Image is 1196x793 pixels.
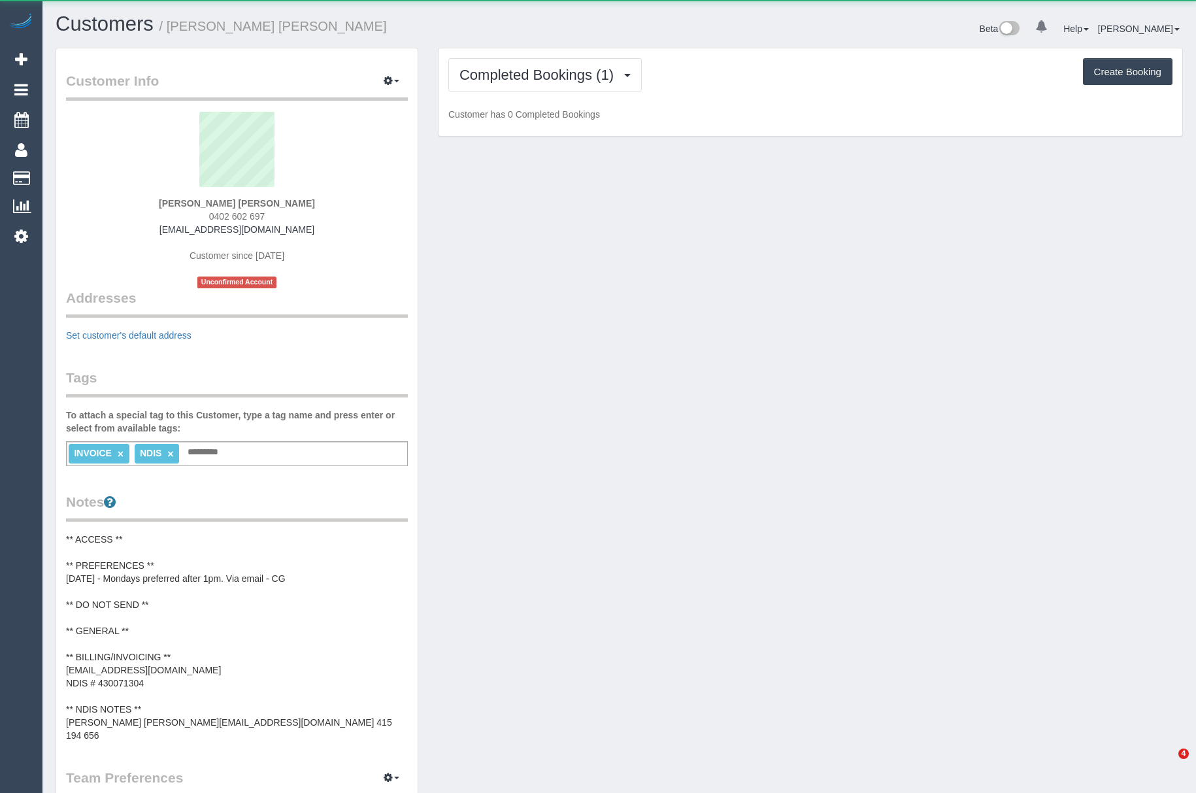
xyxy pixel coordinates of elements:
a: Help [1063,24,1089,34]
legend: Notes [66,492,408,522]
span: 4 [1178,749,1189,759]
a: Customers [56,12,154,35]
a: × [118,448,124,460]
legend: Customer Info [66,71,408,101]
span: INVOICE [74,448,112,458]
legend: Tags [66,368,408,397]
iframe: Intercom live chat [1152,749,1183,780]
small: / [PERSON_NAME] [PERSON_NAME] [159,19,387,33]
a: Set customer's default address [66,330,191,341]
a: × [167,448,173,460]
span: NDIS [140,448,161,458]
span: 0402 602 697 [209,211,265,222]
span: Customer since [DATE] [190,250,284,261]
pre: ** ACCESS ** ** PREFERENCES ** [DATE] - Mondays preferred after 1pm. Via email - CG ** DO NOT SEN... [66,533,408,742]
span: Unconfirmed Account [197,277,277,288]
a: [EMAIL_ADDRESS][DOMAIN_NAME] [159,224,314,235]
img: New interface [998,21,1020,38]
span: Completed Bookings (1) [459,67,620,83]
strong: [PERSON_NAME] [PERSON_NAME] [159,198,315,209]
a: Beta [980,24,1020,34]
button: Create Booking [1083,58,1172,86]
button: Completed Bookings (1) [448,58,642,92]
img: Automaid Logo [8,13,34,31]
label: To attach a special tag to this Customer, type a tag name and press enter or select from availabl... [66,409,408,435]
p: Customer has 0 Completed Bookings [448,108,1172,121]
a: [PERSON_NAME] [1098,24,1180,34]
